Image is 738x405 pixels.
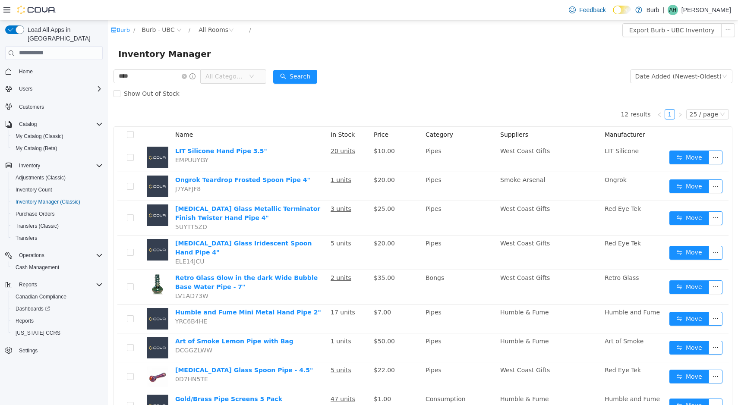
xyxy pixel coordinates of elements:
span: $20.00 [266,156,287,163]
button: Purchase Orders [9,208,106,220]
div: All Rooms [91,3,120,16]
span: Home [19,68,33,75]
a: Feedback [565,1,609,19]
button: icon: swapMove [561,292,601,305]
u: 20 units [223,127,247,134]
span: Canadian Compliance [12,292,103,302]
span: Settings [19,347,38,354]
button: Settings [2,344,106,357]
span: $20.00 [266,220,287,226]
button: icon: ellipsis [601,378,615,392]
button: Reports [2,279,106,291]
span: Adjustments (Classic) [12,173,103,183]
img: Retro Glass Glow in the dark Wide Bubble Base Water Pipe - 7" hero shot [39,253,60,275]
span: West Coast Gifts [392,254,442,261]
span: Purchase Orders [12,209,103,219]
span: My Catalog (Beta) [16,145,57,152]
span: All Categories [98,52,137,60]
span: / [25,6,27,13]
button: icon: ellipsis [601,292,615,305]
button: Canadian Compliance [9,291,106,303]
u: 17 units [223,289,247,295]
span: Reports [12,316,103,326]
button: Operations [16,250,48,261]
span: My Catalog (Classic) [12,131,103,141]
span: Reports [16,279,103,290]
a: Adjustments (Classic) [12,173,69,183]
button: icon: swapMove [561,349,601,363]
button: icon: searchSearch [165,50,209,63]
span: Suppliers [392,111,420,118]
button: icon: swapMove [561,260,601,274]
td: Pipes [314,313,389,342]
span: Manufacturer [497,111,537,118]
a: Dashboards [9,303,106,315]
a: Reports [12,316,37,326]
span: Users [16,84,103,94]
img: Red Eye Glass Spoon Pipe - 4.5" hero shot [39,345,60,367]
a: [MEDICAL_DATA] Glass Metallic Terminator Finish Twister Hand Pipe 4" [67,185,212,201]
button: Catalog [2,118,106,130]
button: Inventory Count [9,184,106,196]
span: Humble & Fume [392,317,441,324]
span: EMPUUYGY [67,136,101,143]
li: Next Page [567,89,577,99]
span: DCGGZLWW [67,327,104,333]
i: icon: close-circle [74,53,79,59]
a: Retro Glass Glow in the dark Wide Bubble Base Water Pipe - 7" [67,254,210,270]
span: Humble & Fume [392,289,441,295]
i: icon: info-circle [82,53,88,59]
a: Ongrok Teardrop Frosted Spoon Pipe 4" [67,156,202,163]
span: LV1AD73W [67,272,101,279]
span: Show Out of Stock [13,70,75,77]
span: Operations [16,250,103,261]
img: LIT Silicone Hand Pipe 3.5" placeholder [39,126,60,148]
a: Transfers (Classic) [12,221,62,231]
span: ELE14JCU [67,238,96,245]
button: icon: ellipsis [613,3,627,17]
td: Consumption Accessories [314,371,389,400]
a: Gold/Brass Pipe Screens 5 Pack [67,375,174,382]
button: Users [2,83,106,95]
a: Art of Smoke Lemon Pipe with Bag [67,317,186,324]
span: Inventory Manager (Classic) [12,197,103,207]
span: Reports [19,281,37,288]
button: [US_STATE] CCRS [9,327,106,339]
span: Inventory Manager [10,27,108,41]
button: icon: swapMove [561,191,601,205]
button: Reports [16,279,41,290]
td: Pipes [314,342,389,371]
td: Pipes [314,215,389,250]
a: [MEDICAL_DATA] Glass Spoon Pipe - 4.5" [67,346,205,353]
i: icon: down [141,53,146,60]
span: $25.00 [266,185,287,192]
a: My Catalog (Beta) [12,143,61,154]
a: Canadian Compliance [12,292,70,302]
a: Inventory Manager (Classic) [12,197,84,207]
button: Inventory [2,160,106,172]
span: Load All Apps in [GEOGRAPHIC_DATA] [24,25,103,43]
span: / [81,6,82,13]
span: Inventory [16,160,103,171]
span: Inventory [19,162,40,169]
a: LIT Silicone Hand Pipe 3.5" [67,127,159,134]
p: [PERSON_NAME] [681,5,731,15]
div: Axel Holin [668,5,678,15]
span: LIT Silicone [497,127,531,134]
td: Pipes [314,123,389,152]
button: icon: ellipsis [601,260,615,274]
span: Cash Management [12,262,103,273]
a: 1 [557,89,567,99]
button: My Catalog (Beta) [9,142,106,154]
span: Catalog [19,121,37,128]
span: 0D7HN5TE [67,355,100,362]
u: 1 units [223,156,243,163]
button: icon: ellipsis [601,130,615,144]
span: Inventory Count [16,186,52,193]
td: Bongs [314,250,389,284]
span: Humble and Fume [497,375,552,382]
span: Retro Glass [497,254,531,261]
button: Transfers (Classic) [9,220,106,232]
span: Transfers (Classic) [16,223,59,229]
span: Red Eye Tek [497,185,533,192]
